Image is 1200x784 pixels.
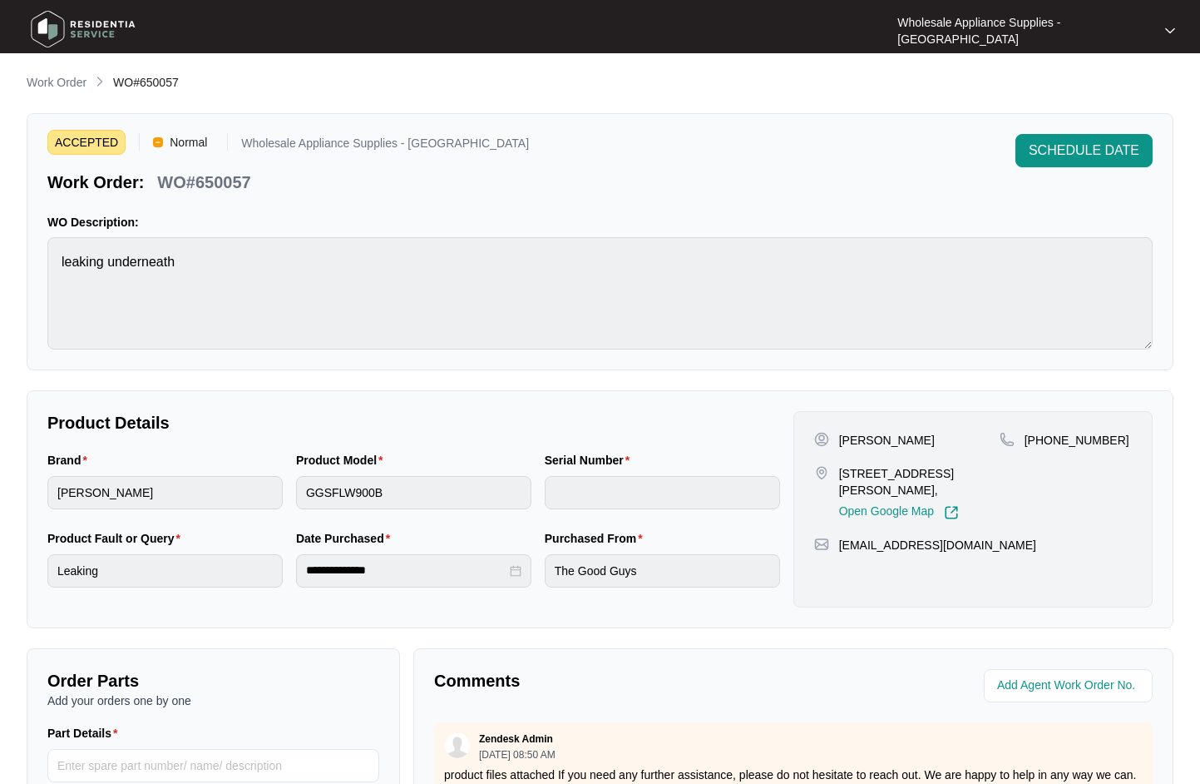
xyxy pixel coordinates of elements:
[47,214,1153,231] p: WO Description:
[47,411,780,434] p: Product Details
[25,4,141,54] img: residentia service logo
[27,74,86,91] p: Work Order
[113,76,179,89] span: WO#650057
[814,432,829,447] img: user-pin
[545,452,636,469] label: Serial Number
[839,465,1000,499] p: [STREET_ADDRESS][PERSON_NAME],
[47,237,1153,350] textarea: leaking underneath
[296,530,397,547] label: Date Purchased
[241,137,529,155] p: Wholesale Appliance Supplies - [GEOGRAPHIC_DATA]
[296,476,531,509] input: Product Model
[47,476,283,509] input: Brand
[1000,432,1015,447] img: map-pin
[47,669,379,692] p: Order Parts
[47,692,379,709] p: Add your orders one by one
[434,669,782,692] p: Comments
[545,476,780,509] input: Serial Number
[997,676,1143,696] input: Add Agent Work Order No.
[163,130,214,155] span: Normal
[944,505,959,520] img: Link-External
[1025,432,1129,449] p: [PHONE_NUMBER]
[306,562,506,579] input: Date Purchased
[814,537,829,552] img: map-pin
[47,530,187,547] label: Product Fault or Query
[897,14,1150,47] p: Wholesale Appliance Supplies - [GEOGRAPHIC_DATA]
[23,74,90,92] a: Work Order
[839,505,959,520] a: Open Google Map
[47,725,125,742] label: Part Details
[47,130,126,155] span: ACCEPTED
[47,171,144,194] p: Work Order:
[1029,141,1139,161] span: SCHEDULE DATE
[47,554,283,588] input: Product Fault or Query
[479,750,556,760] p: [DATE] 08:50 AM
[1165,27,1175,35] img: dropdown arrow
[545,554,780,588] input: Purchased From
[93,75,106,88] img: chevron-right
[1015,134,1153,167] button: SCHEDULE DATE
[839,537,1036,553] p: [EMAIL_ADDRESS][DOMAIN_NAME]
[296,452,390,469] label: Product Model
[814,465,829,480] img: map-pin
[157,171,250,194] p: WO#650057
[153,137,163,147] img: Vercel Logo
[47,749,379,782] input: Part Details
[545,530,649,547] label: Purchased From
[479,732,553,746] p: Zendesk Admin
[445,733,470,758] img: user.svg
[47,452,94,469] label: Brand
[839,432,935,449] p: [PERSON_NAME]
